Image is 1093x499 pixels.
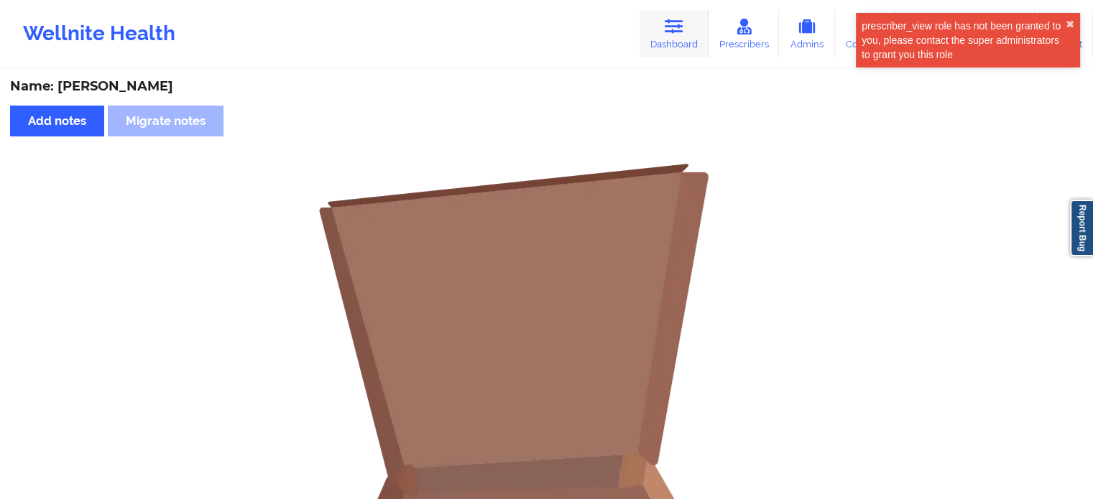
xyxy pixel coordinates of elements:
div: Name: [PERSON_NAME] [10,78,1083,95]
a: Prescribers [709,10,780,57]
button: close [1066,19,1074,30]
a: Coaches [835,10,895,57]
div: prescriber_view role has not been granted to you, please contact the super administrators to gran... [862,19,1066,62]
a: Dashboard [640,10,709,57]
a: Admins [779,10,835,57]
button: Add notes [10,106,104,136]
a: Report Bug [1070,200,1093,256]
